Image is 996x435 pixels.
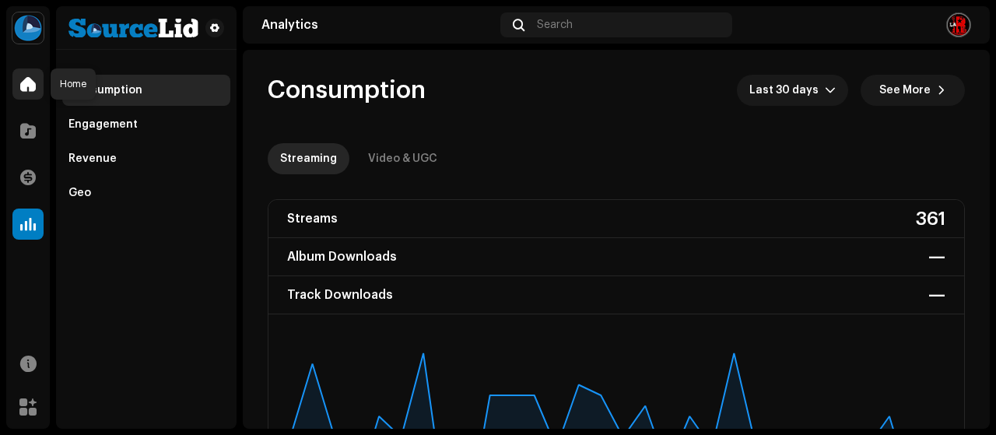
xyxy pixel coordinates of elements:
div: 361 [916,206,945,231]
span: Consumption [268,75,426,106]
re-m-nav-item: Revenue [62,143,230,174]
div: Analytics [261,19,494,31]
img: acc3e93b-7931-47c3-a6d2-f0de5214474b [946,12,971,37]
button: See More [861,75,965,106]
span: Search [537,19,573,31]
img: a844ea3f-1244-43b2-9513-254a93cc0c5e [68,19,199,37]
div: Consumption [68,84,142,96]
div: Engagement [68,118,138,131]
div: dropdown trigger [825,75,836,106]
img: 31a4402c-14a3-4296-bd18-489e15b936d7 [12,12,44,44]
div: Album Downloads [287,244,397,269]
div: — [928,244,945,269]
div: Streams [287,206,338,231]
div: Streaming [280,143,337,174]
re-m-nav-item: Consumption [62,75,230,106]
span: See More [879,75,931,106]
div: — [928,282,945,307]
div: Geo [68,187,91,199]
div: Revenue [68,153,117,165]
div: Track Downloads [287,282,393,307]
re-m-nav-item: Geo [62,177,230,209]
re-m-nav-item: Engagement [62,109,230,140]
span: Last 30 days [749,75,825,106]
div: Video & UGC [368,143,437,174]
